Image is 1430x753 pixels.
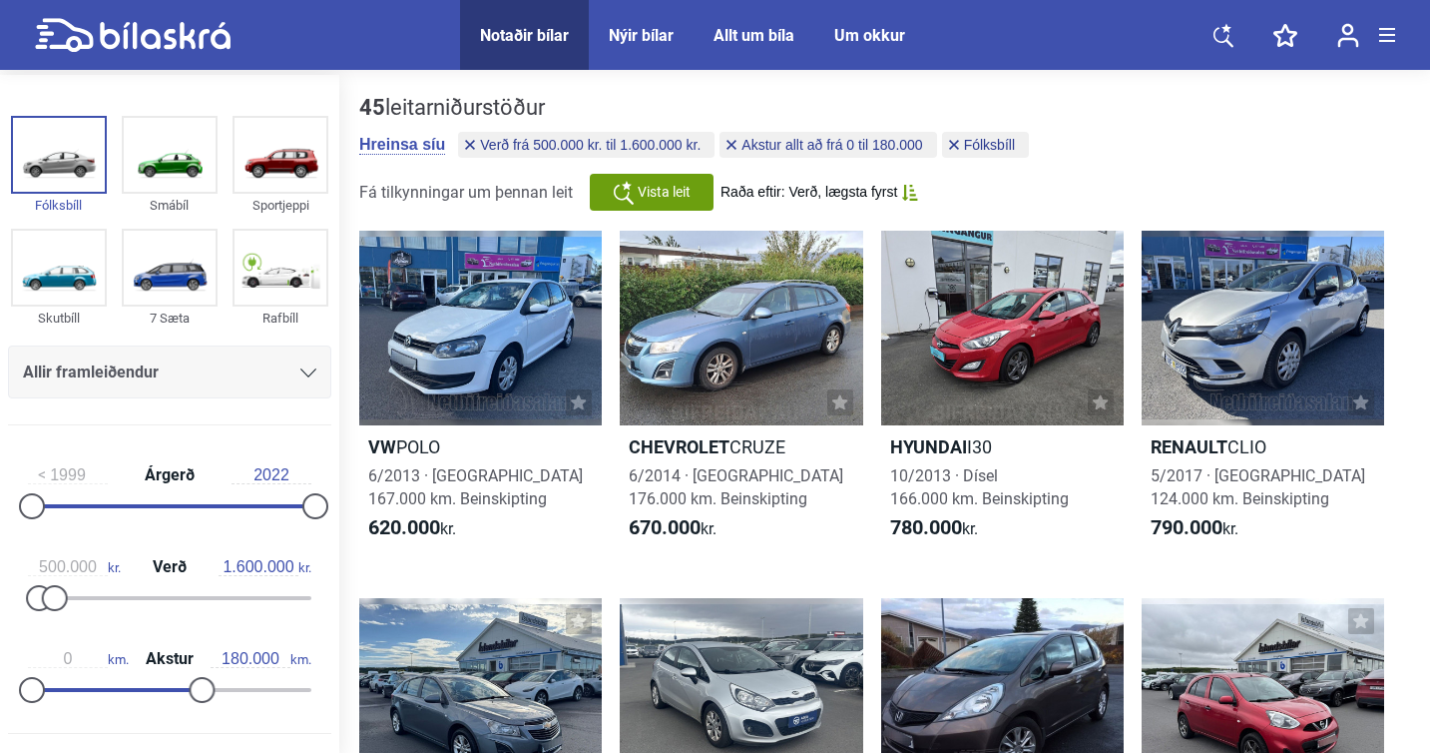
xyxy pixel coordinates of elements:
div: leitarniðurstöður [359,95,1034,121]
span: kr. [629,516,716,540]
a: Nýir bílar [609,26,674,45]
h2: CLIO [1142,435,1384,458]
span: Akstur allt að frá 0 til 180.000 [741,138,922,152]
a: HyundaiI3010/2013 · Dísel166.000 km. Beinskipting780.000kr. [881,231,1124,558]
div: Rafbíll [233,307,328,330]
span: 6/2014 · [GEOGRAPHIC_DATA] 176.000 km. Beinskipting [629,466,843,508]
span: km. [211,650,311,668]
div: Fólksbíll [11,194,107,217]
button: Fólksbíll [942,132,1029,158]
div: Sportjeppi [233,194,328,217]
span: km. [28,650,129,668]
div: Smábíl [122,194,218,217]
span: Árgerð [140,467,200,483]
a: Um okkur [834,26,905,45]
div: Skutbíll [11,307,107,330]
span: Vista leit [638,182,691,203]
span: Raða eftir: Verð, lægsta fyrst [720,184,897,201]
span: Verð frá 500.000 kr. til 1.600.000 kr. [480,138,701,152]
a: Allt um bíla [714,26,794,45]
div: 7 Sæta [122,307,218,330]
span: Fólksbíll [964,138,1015,152]
span: kr. [368,516,456,540]
img: user-login.svg [1337,23,1359,48]
a: ChevroletCRUZE6/2014 · [GEOGRAPHIC_DATA]176.000 km. Beinskipting670.000kr. [620,231,862,558]
span: Fá tilkynningar um þennan leit [359,183,573,202]
b: 670.000 [629,515,701,539]
span: Allir framleiðendur [23,359,159,386]
button: Hreinsa síu [359,135,445,155]
span: kr. [1151,516,1238,540]
span: Akstur [141,651,199,667]
a: RenaultCLIO5/2017 · [GEOGRAPHIC_DATA]124.000 km. Beinskipting790.000kr. [1142,231,1384,558]
b: 620.000 [368,515,440,539]
button: Verð frá 500.000 kr. til 1.600.000 kr. [458,132,715,158]
b: Hyundai [890,436,967,457]
b: Chevrolet [629,436,729,457]
b: 780.000 [890,515,962,539]
h2: POLO [359,435,602,458]
a: Notaðir bílar [480,26,569,45]
span: Verð [148,559,192,575]
span: 5/2017 · [GEOGRAPHIC_DATA] 124.000 km. Beinskipting [1151,466,1365,508]
b: VW [368,436,396,457]
span: 10/2013 · Dísel 166.000 km. Beinskipting [890,466,1069,508]
b: 790.000 [1151,515,1222,539]
h2: I30 [881,435,1124,458]
button: Akstur allt að frá 0 til 180.000 [719,132,936,158]
span: kr. [28,558,121,576]
b: 45 [359,95,385,120]
span: 6/2013 · [GEOGRAPHIC_DATA] 167.000 km. Beinskipting [368,466,583,508]
span: kr. [890,516,978,540]
b: Renault [1151,436,1227,457]
a: VWPOLO6/2013 · [GEOGRAPHIC_DATA]167.000 km. Beinskipting620.000kr. [359,231,602,558]
button: Raða eftir: Verð, lægsta fyrst [720,184,918,201]
span: kr. [219,558,311,576]
h2: CRUZE [620,435,862,458]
